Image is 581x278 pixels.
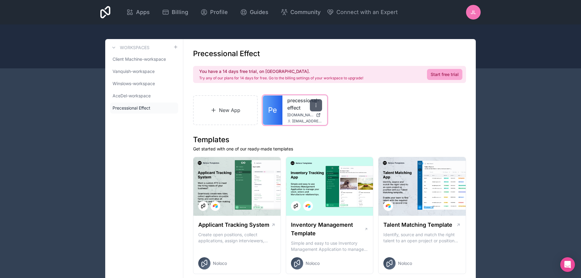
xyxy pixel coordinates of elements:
[193,146,466,152] p: Get started with one of our ready-made templates
[110,103,178,114] a: Precessional Effect
[110,90,178,101] a: AceDel-workspace
[121,5,155,19] a: Apps
[113,93,151,99] span: AceDel-workspace
[213,260,227,266] span: Noloco
[113,105,150,111] span: Precessional Effect
[268,105,277,115] span: Pe
[306,204,310,208] img: Airtable Logo
[336,8,398,16] span: Connect with an Expert
[172,8,188,16] span: Billing
[195,5,233,19] a: Profile
[287,97,322,111] a: precessional-effect
[157,5,193,19] a: Billing
[113,68,155,74] span: Vanquish-workspace
[235,5,273,19] a: Guides
[306,260,320,266] span: Noloco
[327,8,398,16] button: Connect with an Expert
[193,49,260,59] h1: Precessional Effect
[276,5,325,19] a: Community
[263,96,282,125] a: Pe
[427,69,462,80] a: Start free trial
[290,8,321,16] span: Community
[193,135,466,145] h1: Templates
[113,81,155,87] span: Winslows-workspace
[110,66,178,77] a: Vanquish-workspace
[398,260,412,266] span: Noloco
[250,8,268,16] span: Guides
[210,8,228,16] span: Profile
[291,221,364,238] h1: Inventory Management Template
[120,45,149,51] h3: Workspaces
[291,240,368,252] p: Simple and easy to use Inventory Management Application to manage your stock, orders and Manufact...
[110,44,149,51] a: Workspaces
[198,232,276,244] p: Create open positions, collect applications, assign interviewers, centralise candidate feedback a...
[386,204,391,208] img: Airtable Logo
[560,257,575,272] div: Open Intercom Messenger
[292,119,322,124] span: [EMAIL_ADDRESS][DOMAIN_NAME]
[199,76,363,81] p: Try any of our plans for 14 days for free. Go to the billing settings of your workspace to upgrade!
[213,204,218,208] img: Airtable Logo
[383,221,452,229] h1: Talent Matching Template
[287,113,322,117] a: [DOMAIN_NAME]
[193,95,258,125] a: New App
[383,232,461,244] p: Identify, source and match the right talent to an open project or position with our Talent Matchi...
[110,78,178,89] a: Winslows-workspace
[136,8,150,16] span: Apps
[199,68,363,74] h2: You have a 14 days free trial, on [GEOGRAPHIC_DATA].
[287,113,314,117] span: [DOMAIN_NAME]
[113,56,166,62] span: Client Machine-workspace
[110,54,178,65] a: Client Machine-workspace
[198,221,269,229] h1: Applicant Tracking System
